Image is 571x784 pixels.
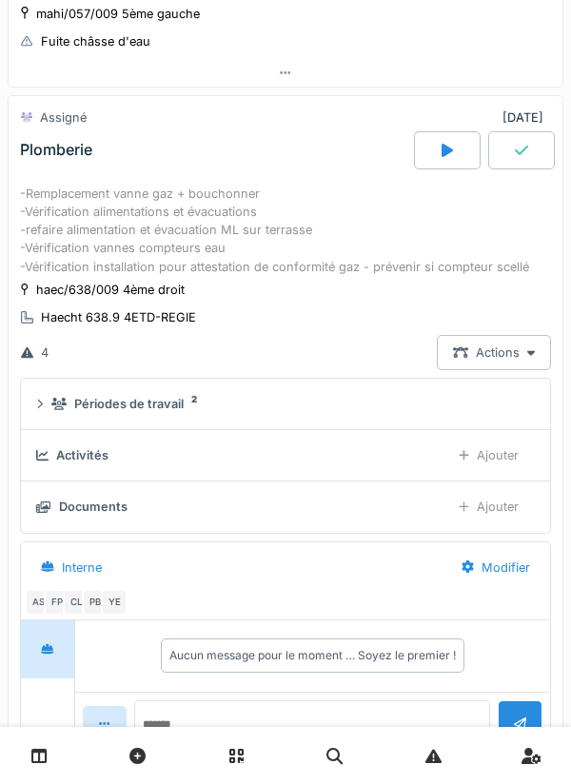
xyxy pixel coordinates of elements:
[443,438,535,473] div: Ajouter
[29,489,542,524] summary: DocumentsAjouter
[443,489,535,524] div: Ajouter
[502,108,551,127] div: [DATE]
[20,141,92,159] div: Plomberie
[41,308,196,326] div: Haecht 638.9 4ETD-REGIE
[41,32,150,50] div: Fuite châsse d'eau
[74,395,184,413] div: Périodes de travail
[63,589,89,616] div: CL
[36,281,185,299] div: haec/638/009 4ème droit
[25,589,51,616] div: AS
[44,589,70,616] div: FP
[40,108,87,127] div: Assigné
[169,647,456,664] div: Aucun message pour le moment … Soyez le premier !
[29,438,542,473] summary: ActivitésAjouter
[29,386,542,421] summary: Périodes de travail2
[41,343,49,362] div: 4
[62,559,102,577] div: Interne
[82,589,108,616] div: PB
[59,498,128,516] div: Documents
[445,550,546,585] div: Modifier
[36,5,200,23] div: mahi/057/009 5ème gauche
[437,335,551,370] div: Actions
[101,589,128,616] div: YE
[56,446,108,464] div: Activités
[20,185,551,276] div: -Remplacement vanne gaz + bouchonner -Vérification alimentations et évacuations -refaire alimenta...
